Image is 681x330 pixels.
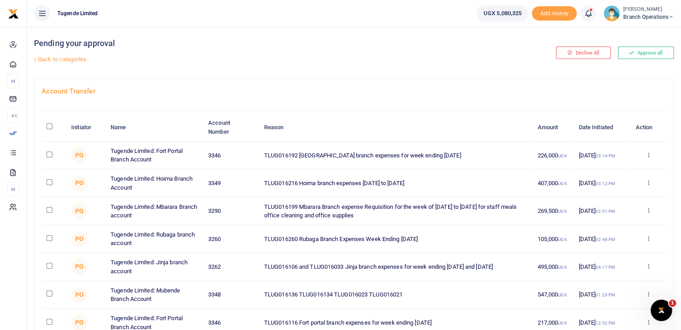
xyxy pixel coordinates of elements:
[595,292,615,297] small: 01:29 PM
[574,197,630,225] td: [DATE]
[106,253,203,281] td: Tugende Limited: Jinja branch account
[574,142,630,169] td: [DATE]
[203,197,259,225] td: 3290
[71,259,87,275] span: Peace Otema
[71,231,87,247] span: Peace Otema
[71,287,87,303] span: Peace Otema
[532,169,574,197] td: 407,000
[473,5,532,21] li: Wallet ballance
[259,142,533,169] td: TLUG016192 [GEOGRAPHIC_DATA] branch expenses for week ending [DATE]
[32,52,458,67] a: Back to categories
[42,114,66,141] th: : activate to sort column descending
[618,47,674,59] button: Approve all
[54,9,102,17] span: Tugende Limited
[630,114,666,141] th: Action: activate to sort column ascending
[669,300,676,307] span: 1
[106,197,203,225] td: Tugende Limited: Mbarara Branch account
[106,225,203,253] td: Tugende Limited: Rubaga branch account
[71,203,87,219] span: Peace Otema
[203,225,259,253] td: 3260
[623,6,674,13] small: [PERSON_NAME]
[574,281,630,309] td: [DATE]
[532,281,574,309] td: 547,000
[532,6,577,21] li: Toup your wallet
[558,237,566,242] small: UGX
[259,225,533,253] td: TLUG016260 Rubaga Branch Expenses Week Ending [DATE]
[34,38,458,48] h4: Pending your approval
[532,225,574,253] td: 105,000
[259,169,533,197] td: TLUG016216 Hoima branch expenses [DATE] to [DATE]
[651,300,672,321] iframe: Intercom live chat
[532,9,577,16] a: Add money
[558,209,566,214] small: UGX
[558,321,566,326] small: UGX
[556,47,611,59] button: Decline All
[203,169,259,197] td: 3349
[484,9,522,18] span: UGX 5,080,325
[7,108,19,123] li: Ac
[7,74,19,89] li: M
[106,169,203,197] td: Tugende Limited: Hoima Branch Account
[8,8,19,19] img: logo-small
[532,114,574,141] th: Amount: activate to sort column ascending
[595,181,615,186] small: 03:12 PM
[71,175,87,191] span: Peace Otema
[532,197,574,225] td: 269,500
[477,5,528,21] a: UGX 5,080,325
[595,209,615,214] small: 02:51 PM
[558,265,566,270] small: UGX
[574,225,630,253] td: [DATE]
[595,265,615,270] small: 04:17 PM
[604,5,620,21] img: profile-user
[558,181,566,186] small: UGX
[532,6,577,21] span: Add money
[574,253,630,281] td: [DATE]
[8,10,19,17] a: logo-small logo-large logo-large
[203,142,259,169] td: 3346
[106,281,203,309] td: Tugende Limited: Mubende Branch Account
[203,281,259,309] td: 3348
[532,142,574,169] td: 226,000
[532,253,574,281] td: 495,000
[106,142,203,169] td: Tugende Limited: Fort Portal Branch Account
[558,153,566,158] small: UGX
[66,114,106,141] th: Initiator: activate to sort column ascending
[259,114,533,141] th: Reason: activate to sort column ascending
[7,182,19,197] li: M
[604,5,674,21] a: profile-user [PERSON_NAME] Branch Operations
[623,13,674,21] span: Branch Operations
[42,86,666,96] h4: Account Transfer
[259,253,533,281] td: TLUG016106 and TLUG016033 Jinja branch expenses for week ending [DATE] and [DATE]
[259,281,533,309] td: TLUG016136 TLUG016134 TLUG016023 TLUG016021
[574,114,630,141] th: Date Initiated: activate to sort column ascending
[595,153,615,158] small: 03:14 PM
[203,253,259,281] td: 3262
[595,237,615,242] small: 02:48 PM
[203,114,259,141] th: Account Number: activate to sort column ascending
[595,321,615,326] small: 12:52 PM
[558,292,566,297] small: UGX
[71,147,87,163] span: Peace Otema
[106,114,203,141] th: Name: activate to sort column ascending
[574,169,630,197] td: [DATE]
[259,197,533,225] td: TLUG016199 Mbarara Branch expense Requisition for the week of [DATE] to [DATE] for staff meals of...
